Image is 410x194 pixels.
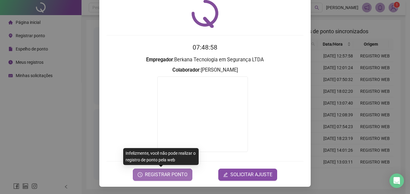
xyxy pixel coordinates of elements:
[223,172,228,177] span: edit
[107,56,303,64] h3: : Berkana Tecnologia em Segurança LTDA
[107,66,303,74] h3: : [PERSON_NAME]
[146,57,173,63] strong: Empregador
[193,44,217,51] time: 07:48:58
[123,148,199,165] div: Infelizmente, você não pode realizar o registro de ponto pela web
[145,171,187,178] span: REGISTRAR PONTO
[218,169,277,181] button: editSOLICITAR AJUSTE
[133,169,192,181] button: REGISTRAR PONTO
[389,173,404,188] div: Open Intercom Messenger
[230,171,272,178] span: SOLICITAR AJUSTE
[138,172,143,177] span: clock-circle
[172,67,200,73] strong: Colaborador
